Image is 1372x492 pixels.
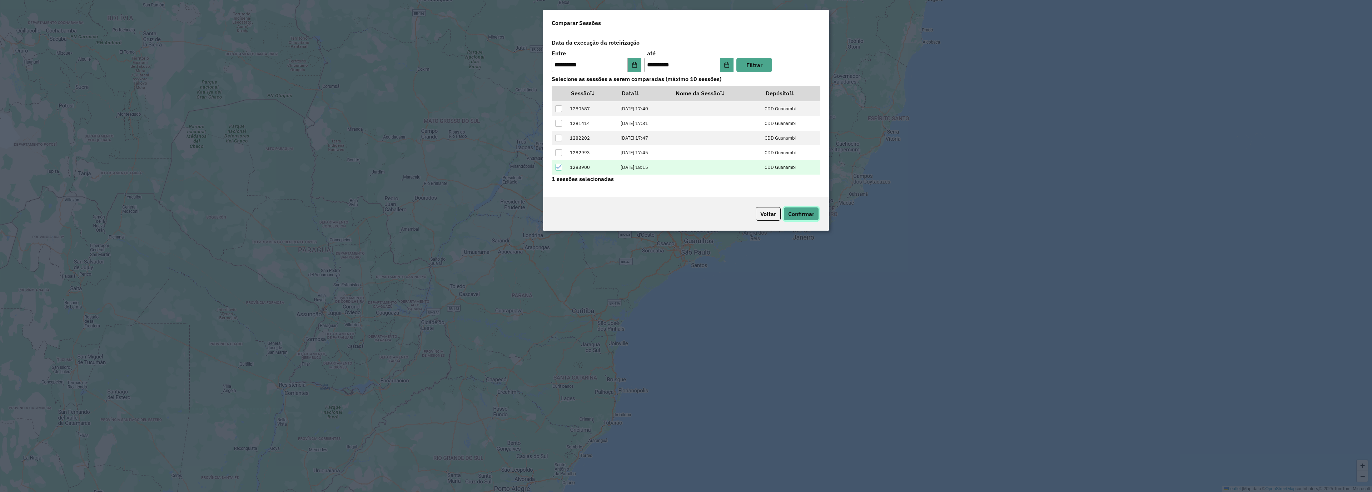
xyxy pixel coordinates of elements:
[566,101,617,116] td: 1280687
[761,145,820,160] td: CDD Guanambi
[671,86,761,101] th: Nome da Sessão
[647,49,656,57] label: até
[566,145,617,160] td: 1282993
[736,58,772,72] button: Filtrar
[761,101,820,116] td: CDD Guanambi
[761,131,820,145] td: CDD Guanambi
[628,58,641,72] button: Choose Date
[784,207,819,221] button: Confirmar
[761,86,820,101] th: Depósito
[617,86,671,101] th: Data
[761,116,820,131] td: CDD Guanambi
[720,58,734,72] button: Choose Date
[552,49,566,57] label: Entre
[761,160,820,175] td: CDD Guanambi
[566,86,617,101] th: Sessão
[547,72,825,86] label: Selecione as sessões a serem comparadas (máximo 10 sessões)
[566,131,617,145] td: 1282202
[617,131,671,145] td: [DATE] 17:47
[566,160,617,175] td: 1283900
[552,175,614,183] label: 1 sessões selecionadas
[617,116,671,131] td: [DATE] 17:31
[566,116,617,131] td: 1281414
[756,207,781,221] button: Voltar
[617,145,671,160] td: [DATE] 17:45
[547,36,825,49] label: Data da execução da roteirização
[617,160,671,175] td: [DATE] 18:15
[617,101,671,116] td: [DATE] 17:40
[552,19,601,27] h4: Comparar Sessões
